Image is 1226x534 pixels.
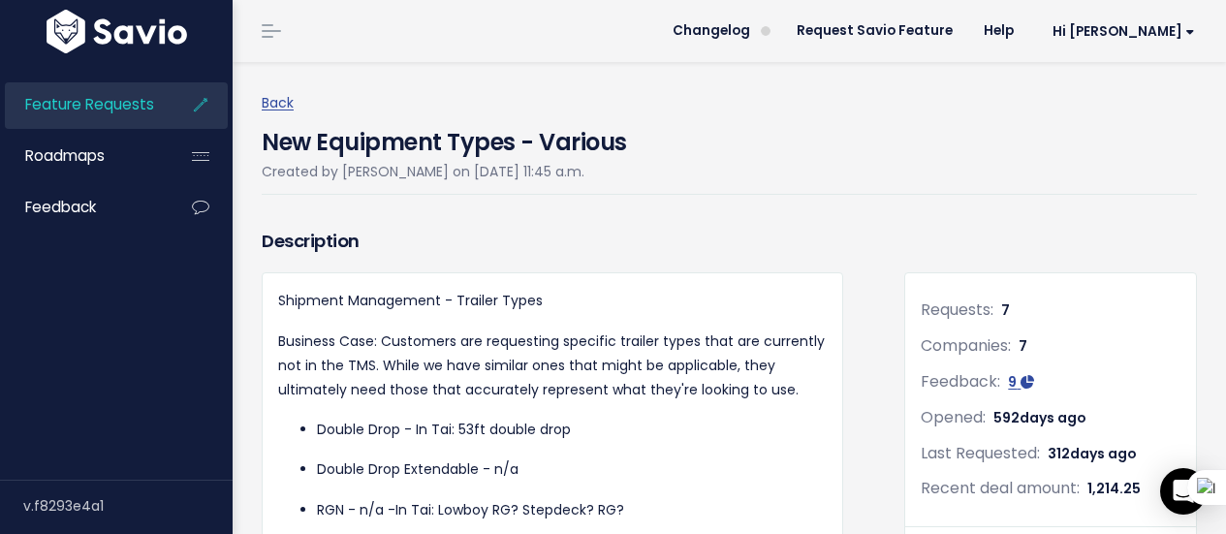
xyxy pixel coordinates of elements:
[968,16,1029,46] a: Help
[1070,444,1137,463] span: days ago
[42,10,192,53] img: logo-white.9d6f32f41409.svg
[1029,16,1210,47] a: Hi [PERSON_NAME]
[1048,444,1137,463] span: 312
[921,477,1080,499] span: Recent deal amount:
[262,162,584,181] span: Created by [PERSON_NAME] on [DATE] 11:45 a.m.
[1001,300,1010,320] span: 7
[278,330,827,403] p: Business Case: Customers are requesting specific trailer types that are currently not in the TMS....
[1020,408,1086,427] span: days ago
[25,94,154,114] span: Feature Requests
[921,298,993,321] span: Requests:
[1008,372,1017,392] span: 9
[23,481,233,531] div: v.f8293e4a1
[921,370,1000,393] span: Feedback:
[673,24,750,38] span: Changelog
[5,185,161,230] a: Feedback
[1019,336,1027,356] span: 7
[278,289,827,313] p: Shipment Management - Trailer Types
[921,406,986,428] span: Opened:
[262,228,843,255] h3: Description
[262,115,627,160] h4: New Equipment Types - Various
[1053,24,1195,39] span: Hi [PERSON_NAME]
[921,334,1011,357] span: Companies:
[781,16,968,46] a: Request Savio Feature
[317,457,827,482] p: Double Drop Extendable - n/a
[5,82,161,127] a: Feature Requests
[921,442,1040,464] span: Last Requested:
[5,134,161,178] a: Roadmaps
[25,197,96,217] span: Feedback
[993,408,1086,427] span: 592
[317,498,827,522] p: RGN - n/a -In Tai: Lowboy RG? Stepdeck? RG?
[317,418,827,442] p: Double Drop - In Tai: 53ft double drop
[1008,372,1034,392] a: 9
[25,145,105,166] span: Roadmaps
[1087,479,1141,498] span: 1,214.25
[1160,468,1207,515] div: Open Intercom Messenger
[262,93,294,112] a: Back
